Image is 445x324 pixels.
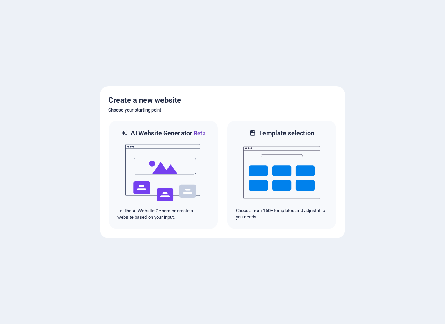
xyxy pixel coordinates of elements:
[259,129,314,137] h6: Template selection
[108,120,218,230] div: AI Website GeneratorBetaaiLet the AI Website Generator create a website based on your input.
[125,138,202,208] img: ai
[236,208,328,220] p: Choose from 150+ templates and adjust it to you needs.
[227,120,337,230] div: Template selectionChoose from 150+ templates and adjust it to you needs.
[192,130,206,137] span: Beta
[117,208,209,221] p: Let the AI Website Generator create a website based on your input.
[108,95,337,106] h5: Create a new website
[108,106,337,114] h6: Choose your starting point
[131,129,205,138] h6: AI Website Generator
